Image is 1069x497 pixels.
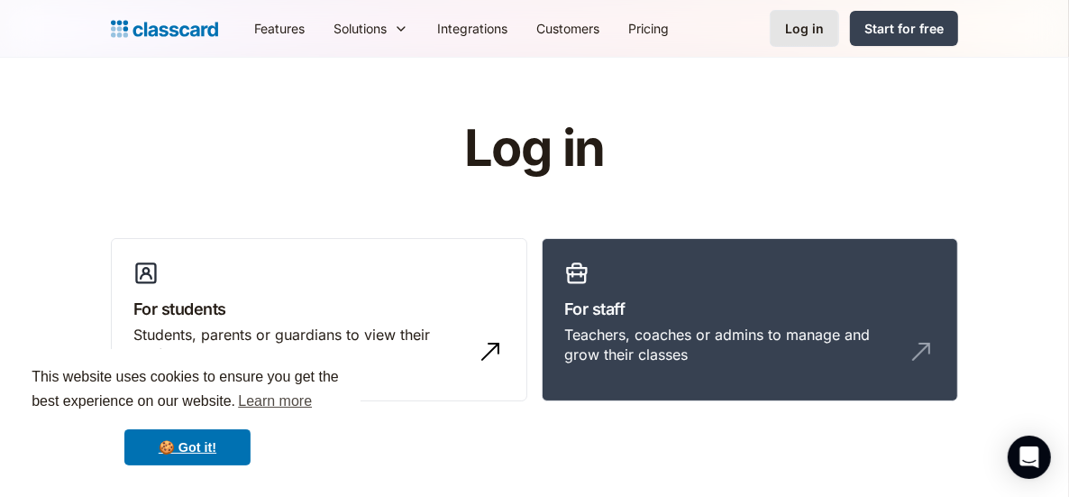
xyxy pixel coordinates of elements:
[614,8,683,49] a: Pricing
[111,16,218,41] a: Logo
[564,325,900,365] div: Teachers, coaches or admins to manage and grow their classes
[423,8,522,49] a: Integrations
[124,429,251,465] a: dismiss cookie message
[14,349,361,483] div: cookieconsent
[542,238,958,402] a: For staffTeachers, coaches or admins to manage and grow their classes
[240,8,319,49] a: Features
[1008,436,1051,479] div: Open Intercom Messenger
[864,19,944,38] div: Start for free
[850,11,958,46] a: Start for free
[785,19,824,38] div: Log in
[133,325,469,365] div: Students, parents or guardians to view their profile and manage bookings
[522,8,614,49] a: Customers
[235,388,315,415] a: learn more about cookies
[319,8,423,49] div: Solutions
[770,10,839,47] a: Log in
[32,366,343,415] span: This website uses cookies to ensure you get the best experience on our website.
[133,297,505,321] h3: For students
[564,297,936,321] h3: For staff
[111,238,527,402] a: For studentsStudents, parents or guardians to view their profile and manage bookings
[333,19,387,38] div: Solutions
[249,121,821,177] h1: Log in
